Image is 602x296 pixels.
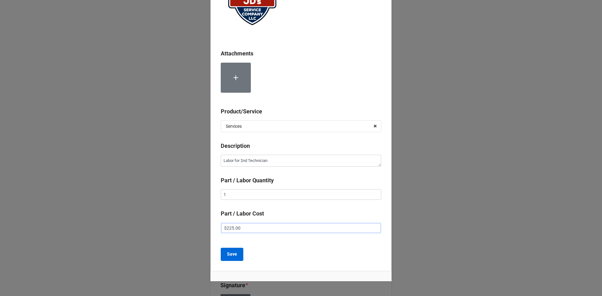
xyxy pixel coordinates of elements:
label: Attachments [221,49,253,58]
label: Product/Service [221,107,262,116]
label: Description [221,142,250,150]
textarea: Labor for 2nd Technician [221,155,381,167]
div: Services [226,124,242,128]
button: Save [221,248,243,261]
label: Part / Labor Cost [221,209,264,218]
label: Part / Labor Quantity [221,176,274,185]
b: Save [227,251,237,257]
